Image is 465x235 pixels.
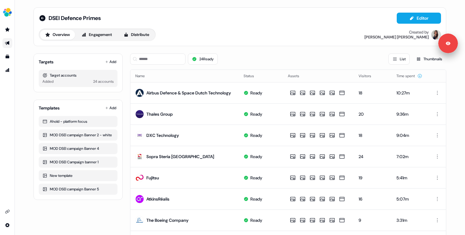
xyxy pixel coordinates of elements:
[396,111,423,117] div: 9:36m
[42,78,54,85] div: Added
[409,30,429,35] div: Created by
[250,217,262,223] div: Ready
[42,159,114,165] div: MOD DSEI Campaign banner 1
[146,132,179,138] div: DXC Technology
[431,30,441,40] img: Kelly
[250,153,262,160] div: Ready
[146,111,173,117] div: Thales Group
[396,217,423,223] div: 3:31m
[2,220,12,230] a: Go to integrations
[146,175,159,181] div: Fujitsu
[42,145,114,152] div: MOD DSEI campaign Banner 4
[396,196,423,202] div: 5:07m
[42,118,114,125] div: Ahold - platform focus
[396,90,423,96] div: 10:27m
[244,70,261,82] button: Status
[283,70,354,82] th: Assets
[359,153,387,160] div: 24
[359,196,387,202] div: 16
[397,13,441,24] button: Editor
[250,111,262,117] div: Ready
[412,54,446,65] button: Thumbnails
[364,35,429,40] div: [PERSON_NAME] [PERSON_NAME]
[2,38,12,48] a: Go to outbound experience
[39,105,60,111] div: Templates
[42,173,114,179] div: New template
[2,207,12,217] a: Go to integrations
[359,90,387,96] div: 18
[2,52,12,62] a: Go to templates
[39,59,54,65] div: Targets
[104,104,117,112] button: Add
[42,132,114,138] div: MOD DSEI campaign Banner 2 - white
[2,65,12,75] a: Go to attribution
[250,90,262,96] div: Ready
[359,70,379,82] button: Visitors
[250,196,262,202] div: Ready
[93,78,114,85] div: 24 accounts
[359,132,387,138] div: 18
[146,153,214,160] div: Sopra Steria [GEOGRAPHIC_DATA]
[188,54,218,65] button: 24Ready
[104,58,117,66] button: Add
[396,175,423,181] div: 5:41m
[397,16,441,22] a: Editor
[118,30,154,40] button: Distribute
[396,132,423,138] div: 9:04m
[42,72,114,78] div: Target accounts
[359,217,387,223] div: 9
[359,175,387,181] div: 19
[49,14,101,22] span: DSEI Defence Primes
[146,90,231,96] div: Airbus Defence & Space Dutch Technology
[146,217,189,223] div: The Boeing Company
[2,25,12,34] a: Go to prospects
[396,153,423,160] div: 7:02m
[359,111,387,117] div: 20
[40,30,75,40] button: Overview
[76,30,117,40] button: Engagement
[250,175,262,181] div: Ready
[396,70,422,82] button: Time spent
[42,186,114,192] div: MOD DSEI campaign Banner 5
[135,70,152,82] button: Name
[250,132,262,138] div: Ready
[146,196,169,202] div: AtkinsRéalis
[388,54,410,65] button: List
